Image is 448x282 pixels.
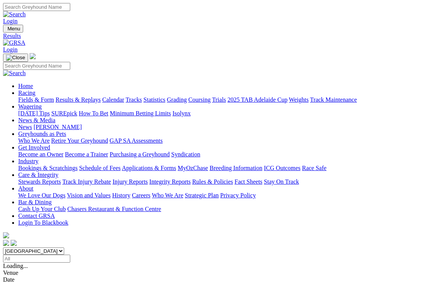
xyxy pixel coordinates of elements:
[67,206,161,212] a: Chasers Restaurant & Function Centre
[55,96,101,103] a: Results & Replays
[65,151,108,158] a: Become a Trainer
[18,151,63,158] a: Become an Owner
[289,96,309,103] a: Weights
[3,232,9,238] img: logo-grsa-white.png
[18,165,77,171] a: Bookings & Scratchings
[3,33,445,39] a: Results
[3,255,70,263] input: Select date
[51,110,77,117] a: SUREpick
[310,96,357,103] a: Track Maintenance
[3,54,28,62] button: Toggle navigation
[18,151,445,158] div: Get Involved
[18,192,65,199] a: We Love Our Dogs
[212,96,226,103] a: Trials
[220,192,256,199] a: Privacy Policy
[188,96,211,103] a: Coursing
[18,165,445,172] div: Industry
[110,137,163,144] a: GAP SA Assessments
[33,124,82,130] a: [PERSON_NAME]
[3,25,23,33] button: Toggle navigation
[18,103,42,110] a: Wagering
[18,172,58,178] a: Care & Integrity
[62,178,111,185] a: Track Injury Rebate
[18,124,32,130] a: News
[122,165,176,171] a: Applications & Forms
[18,219,68,226] a: Login To Blackbook
[110,151,170,158] a: Purchasing a Greyhound
[178,165,208,171] a: MyOzChase
[102,96,124,103] a: Calendar
[264,178,299,185] a: Stay On Track
[18,137,445,144] div: Greyhounds as Pets
[126,96,142,103] a: Tracks
[144,96,166,103] a: Statistics
[18,178,445,185] div: Care & Integrity
[3,18,17,24] a: Login
[171,151,200,158] a: Syndication
[18,178,61,185] a: Stewards Reports
[132,192,150,199] a: Careers
[11,240,17,246] img: twitter.svg
[167,96,187,103] a: Grading
[18,185,33,192] a: About
[18,199,52,205] a: Bar & Dining
[79,110,109,117] a: How To Bet
[18,206,66,212] a: Cash Up Your Club
[152,192,183,199] a: Who We Are
[18,110,50,117] a: [DATE] Tips
[30,53,36,59] img: logo-grsa-white.png
[67,192,110,199] a: Vision and Values
[149,178,191,185] a: Integrity Reports
[264,165,300,171] a: ICG Outcomes
[192,178,233,185] a: Rules & Policies
[3,46,17,53] a: Login
[110,110,171,117] a: Minimum Betting Limits
[18,137,50,144] a: Who We Are
[6,55,25,61] img: Close
[18,158,38,164] a: Industry
[3,240,9,246] img: facebook.svg
[18,96,445,103] div: Racing
[227,96,287,103] a: 2025 TAB Adelaide Cup
[18,117,55,123] a: News & Media
[112,192,130,199] a: History
[3,70,26,77] img: Search
[172,110,191,117] a: Isolynx
[235,178,262,185] a: Fact Sheets
[3,39,25,46] img: GRSA
[18,131,66,137] a: Greyhounds as Pets
[185,192,219,199] a: Strategic Plan
[79,165,120,171] a: Schedule of Fees
[18,96,54,103] a: Fields & Form
[18,206,445,213] div: Bar & Dining
[18,213,55,219] a: Contact GRSA
[18,110,445,117] div: Wagering
[18,192,445,199] div: About
[18,144,50,151] a: Get Involved
[112,178,148,185] a: Injury Reports
[3,62,70,70] input: Search
[51,137,108,144] a: Retire Your Greyhound
[3,11,26,18] img: Search
[210,165,262,171] a: Breeding Information
[302,165,326,171] a: Race Safe
[3,269,445,276] div: Venue
[18,124,445,131] div: News & Media
[18,90,35,96] a: Racing
[3,263,28,269] span: Loading...
[8,26,20,32] span: Menu
[18,83,33,89] a: Home
[3,3,70,11] input: Search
